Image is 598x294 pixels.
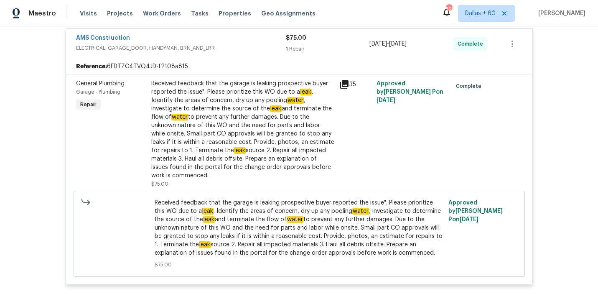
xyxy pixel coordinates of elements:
em: water [352,208,369,215]
span: Complete [456,82,485,90]
span: [DATE] [460,217,478,222]
span: ELECTRICAL, GARAGE_DOOR, HANDYMAN, BRN_AND_LRR [76,44,286,52]
em: leak [203,216,215,223]
div: Received feedback that the garage is leaking prospective buyer reported the issue". Please priori... [151,79,334,180]
span: General Plumbing [76,81,125,87]
em: leak [300,89,312,95]
span: Work Orders [143,9,181,18]
span: Tasks [191,10,209,16]
span: Approved by [PERSON_NAME] P on [377,81,443,103]
em: water [287,97,304,104]
span: $75.00 [286,35,306,41]
span: Dallas + 60 [465,9,496,18]
em: leak [199,241,211,248]
span: $75.00 [151,182,168,187]
span: Repair [77,100,100,109]
em: leak [234,147,246,154]
span: Complete [458,40,486,48]
div: 6EDTZC4TVQ4JD-f2108a815 [66,59,532,74]
em: leak [202,208,214,215]
span: - [369,40,407,48]
em: water [171,114,188,120]
span: [DATE] [377,97,395,103]
em: leak [270,105,282,112]
em: water [287,216,303,223]
div: 35 [339,79,372,89]
span: Received feedback that the garage is leaking prospective buyer reported the issue". Please priori... [155,199,443,257]
span: Approved by [PERSON_NAME] P on [448,200,503,222]
span: [DATE] [389,41,407,47]
span: Geo Assignments [261,9,316,18]
b: Reference: [76,62,107,71]
div: 1 Repair [286,45,370,53]
a: AMS Construction [76,35,130,41]
span: Garage - Plumbing [76,89,120,95]
span: Properties [219,9,251,18]
span: Projects [107,9,133,18]
span: Visits [80,9,97,18]
span: [DATE] [369,41,387,47]
div: 527 [446,5,452,13]
span: Maestro [28,9,56,18]
span: $75.00 [155,261,443,269]
span: [PERSON_NAME] [535,9,585,18]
